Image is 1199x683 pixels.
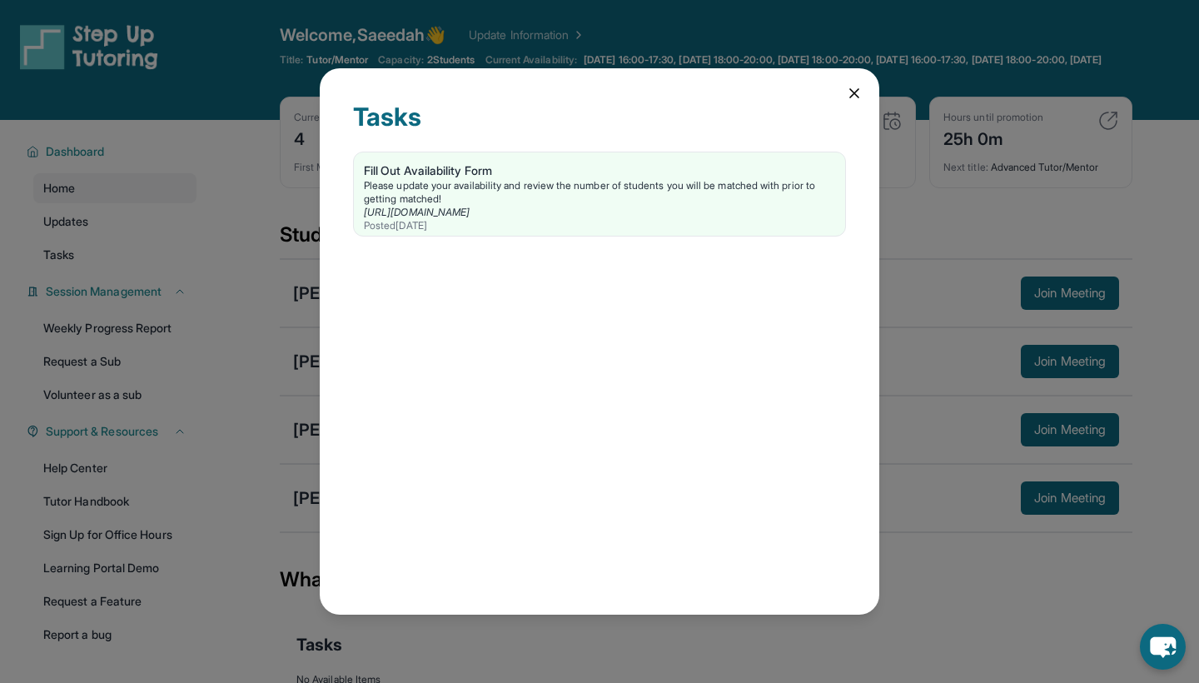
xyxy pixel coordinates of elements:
div: Tasks [353,102,846,152]
div: Posted [DATE] [364,219,835,232]
a: [URL][DOMAIN_NAME] [364,206,470,218]
a: Fill Out Availability FormPlease update your availability and review the number of students you w... [354,152,845,236]
div: Please update your availability and review the number of students you will be matched with prior ... [364,179,835,206]
div: Fill Out Availability Form [364,162,835,179]
button: chat-button [1140,624,1186,670]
